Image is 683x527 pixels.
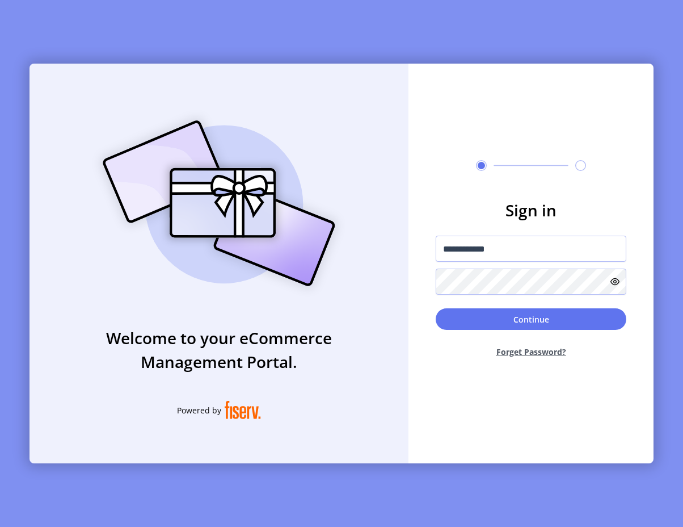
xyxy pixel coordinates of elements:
button: Continue [436,308,626,330]
span: Powered by [177,404,221,416]
img: card_Illustration.svg [86,108,352,299]
button: Forget Password? [436,337,626,367]
h3: Sign in [436,198,626,222]
h3: Welcome to your eCommerce Management Portal. [29,326,408,374]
